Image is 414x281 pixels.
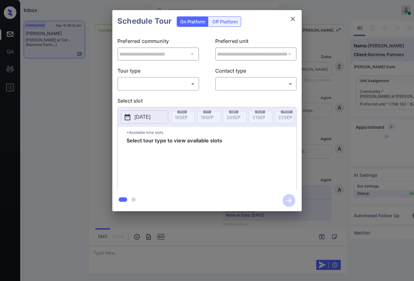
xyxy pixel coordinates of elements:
[287,13,299,25] button: close
[134,113,151,121] p: [DATE]
[177,17,208,27] div: On Platform
[121,111,168,124] button: [DATE]
[117,97,297,107] p: Select slot
[117,37,199,47] p: Preferred community
[127,138,222,188] span: Select tour type to view available slots
[127,127,296,138] p: *Available time slots
[117,67,199,77] p: Tour type
[209,17,241,27] div: Off Platform
[215,67,297,77] p: Contact type
[112,10,177,32] h2: Schedule Tour
[215,37,297,47] p: Preferred unit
